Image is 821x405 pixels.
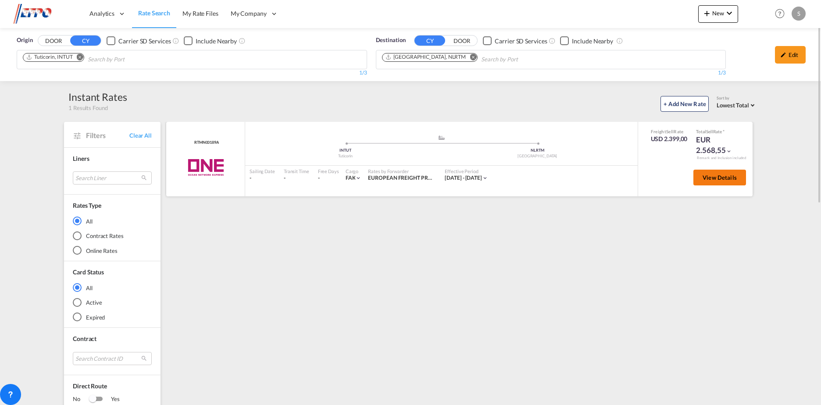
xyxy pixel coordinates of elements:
span: RTMN00189A [192,140,219,146]
span: EUROPEAN FREIGHT PROCUREMENT ORG [368,174,473,181]
span: Direct Route [73,382,152,395]
md-checkbox: Checkbox No Ink [107,36,171,45]
div: Rotterdam, NLRTM [385,53,466,61]
span: Lowest Total [717,102,749,109]
div: EUR 2.568,55 [696,135,740,156]
span: No [73,395,89,404]
div: Tuticorin [250,153,442,159]
md-radio-button: Contract Rates [73,231,152,240]
div: NLRTM [442,148,634,153]
div: Cargo [346,168,362,174]
md-radio-button: Active [73,298,152,307]
span: Liners [73,155,89,162]
md-radio-button: Online Rates [73,246,152,255]
div: Tuticorin, INTUT [26,53,72,61]
button: CY [70,36,101,46]
div: USD 2.399,00 [651,135,688,143]
span: Analytics [89,9,114,18]
div: Total Rate [696,128,740,135]
input: Search by Port [481,53,564,67]
div: Carrier SD Services [118,37,171,46]
div: Free Days [318,168,339,174]
div: Remark and Inclusion included [690,156,753,160]
md-icon: Unchecked: Search for CY (Container Yard) services for all selected carriers.Checked : Search for... [172,37,179,44]
div: 1/3 [376,69,726,77]
div: Help [772,6,792,22]
span: Yes [102,395,120,404]
div: Press delete to remove this chip. [385,53,468,61]
div: Contract / Rate Agreement / Tariff / Spot Pricing Reference Number: RTMN00189A [192,140,219,146]
md-radio-button: All [73,217,152,225]
span: Origin [17,36,32,45]
div: Sort by [717,96,757,101]
md-icon: icon-chevron-down [724,8,735,18]
div: Sailing Date [250,168,275,174]
md-icon: icon-chevron-down [482,175,488,181]
div: Card Status [73,268,104,277]
md-checkbox: Checkbox No Ink [184,36,237,45]
div: Transit Time [284,168,309,174]
button: Remove [71,53,84,62]
button: DOOR [446,36,477,46]
span: Rate Search [138,9,170,17]
span: Subject to Remarks [722,129,725,134]
md-icon: Unchecked: Ignores neighbouring ports when fetching rates.Checked : Includes neighbouring ports w... [616,37,623,44]
span: Clear All [129,131,152,139]
div: EUROPEAN FREIGHT PROCUREMENT ORG [368,174,436,182]
div: Effective Period [445,168,488,174]
span: Filters [86,131,129,140]
span: Sell [706,129,713,134]
md-icon: Unchecked: Ignores neighbouring ports when fetching rates.Checked : Includes neighbouring ports w... [239,37,246,44]
button: + Add New Rate [660,96,709,112]
div: INTUT [250,148,442,153]
md-checkbox: Checkbox No Ink [483,36,547,45]
button: CY [414,36,445,46]
div: 1/3 [17,69,367,77]
div: Rates Type [73,201,101,210]
button: Remove [464,53,477,62]
span: Sell [666,129,674,134]
div: icon-pencilEdit [775,46,806,64]
md-radio-button: Expired [73,313,152,322]
span: Destination [376,36,406,45]
img: ONE [178,156,233,178]
span: 1 Results Found [68,104,108,112]
div: s [792,7,806,21]
div: Press delete to remove this chip. [26,53,74,61]
span: New [702,10,735,17]
md-icon: assets/icons/custom/ship-fill.svg [436,135,447,140]
span: Help [772,6,787,21]
span: [DATE] - [DATE] [445,174,482,181]
div: [GEOGRAPHIC_DATA] [442,153,634,159]
div: Instant Rates [68,90,127,104]
div: Carrier SD Services [495,37,547,46]
md-radio-button: All [73,283,152,292]
md-icon: Unchecked: Search for CY (Container Yard) services for all selected carriers.Checked : Search for... [549,37,556,44]
span: My Company [231,9,267,18]
div: - [250,174,275,182]
button: icon-plus 400-fgNewicon-chevron-down [698,5,738,23]
md-chips-wrap: Chips container. Use arrow keys to select chips. [21,50,175,67]
div: 01 Sep 2025 - 15 Sep 2025 [445,174,482,182]
div: Include Nearby [196,37,237,46]
div: Rates by Forwarder [368,168,436,174]
input: Search by Port [88,53,171,67]
md-icon: icon-pencil [780,52,786,58]
md-icon: icon-chevron-down [726,148,732,154]
button: View Details [693,170,746,185]
button: DOOR [38,36,69,46]
div: - [284,174,309,182]
span: View Details [703,174,737,181]
img: d38966e06f5511efa686cdb0e1f57a29.png [13,4,72,24]
md-select: Select: Lowest Total [717,99,757,110]
span: FAK [346,174,356,181]
md-checkbox: Checkbox No Ink [560,36,613,45]
span: My Rate Files [182,10,218,17]
md-icon: icon-chevron-down [355,175,361,181]
div: Freight Rate [651,128,688,135]
md-icon: icon-plus 400-fg [702,8,712,18]
div: - [318,174,320,182]
div: Include Nearby [572,37,613,46]
span: Contract [73,335,96,342]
